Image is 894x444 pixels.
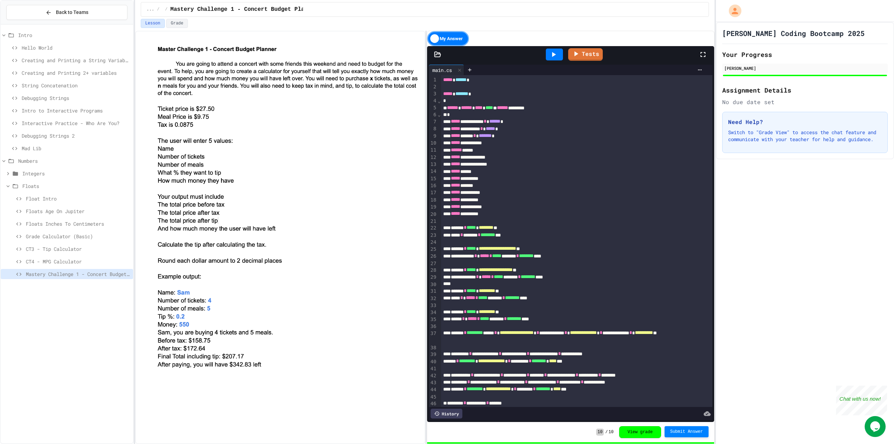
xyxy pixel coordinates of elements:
button: Submit Answer [665,426,709,437]
div: 3 [429,90,438,97]
div: 10 [429,140,438,147]
span: Numbers [18,157,130,165]
div: 38 [429,344,438,351]
button: View grade [619,426,661,438]
div: My Account [721,3,743,19]
span: CT4 - MPG Calculator [26,258,130,265]
span: Mastery Challenge 1 - Concert Budget Planner [170,5,318,14]
div: 13 [429,161,438,168]
span: Mastery Challenge 1 - Concert Budget Planner [26,270,130,278]
span: Creating and Printing a String Variable [22,57,130,64]
div: main.cs [429,65,464,75]
div: 5 [429,104,438,111]
span: Mad Lib [22,145,130,152]
div: 37 [429,330,438,344]
div: 7 [429,118,438,125]
div: 28 [429,267,438,274]
div: 39 [429,351,438,358]
div: 44 [429,386,438,393]
span: Submit Answer [670,429,703,435]
div: 22 [429,225,438,232]
span: Integers [22,170,130,177]
h2: Assignment Details [722,85,888,95]
div: 4 [429,97,438,104]
div: 31 [429,288,438,295]
span: Grade Calculator (Basic) [26,233,130,240]
span: Debugging Strings [22,94,130,102]
div: 14 [429,168,438,175]
div: 27 [429,260,438,267]
span: Hello World [22,44,130,51]
div: 2 [429,83,438,90]
h1: [PERSON_NAME] Coding Bootcamp 2025 [722,28,865,38]
div: 15 [429,175,438,182]
div: History [431,409,462,418]
div: 26 [429,253,438,260]
button: Lesson [141,19,165,28]
div: 8 [429,125,438,132]
span: Debugging Strings 2 [22,132,130,139]
h2: Your Progress [722,50,888,59]
span: Intro to Interactive Programs [22,107,130,114]
div: 42 [429,372,438,379]
span: Floats Inches To Centimeters [26,220,130,227]
div: 11 [429,147,438,154]
div: 46 [429,400,438,407]
span: 10 [596,429,604,436]
div: 45 [429,394,438,401]
span: Floats Age On Jupiter [26,208,130,215]
div: 40 [429,358,438,365]
div: 30 [429,281,438,288]
div: 35 [429,316,438,323]
div: 36 [429,323,438,330]
div: 19 [429,204,438,211]
span: 10 [609,429,614,435]
div: No due date set [722,98,888,106]
div: 16 [429,182,438,189]
span: Floats [22,182,130,190]
span: Fold line [437,112,441,117]
div: 34 [429,309,438,316]
h3: Need Help? [728,118,882,126]
div: 20 [429,211,438,218]
iframe: chat widget [836,386,887,415]
span: / [157,7,159,12]
span: Intro [18,31,130,39]
span: / [165,7,168,12]
span: String Concatenation [22,82,130,89]
div: 24 [429,239,438,246]
span: Interactive Practice - Who Are You? [22,119,130,127]
div: 41 [429,365,438,372]
iframe: chat widget [865,416,887,437]
div: 12 [429,154,438,161]
div: main.cs [429,66,455,74]
span: Creating and Printing 2+ variables [22,69,130,77]
span: Float Intro [26,195,130,202]
div: 6 [429,111,438,118]
p: Switch to "Grade View" to access the chat feature and communicate with your teacher for help and ... [728,129,882,143]
span: / [605,429,608,435]
div: 43 [429,379,438,386]
button: Back to Teams [6,5,127,20]
div: 29 [429,274,438,281]
div: 23 [429,232,438,239]
div: 25 [429,246,438,253]
div: 21 [429,218,438,225]
button: Grade [166,19,188,28]
div: 18 [429,197,438,204]
span: Fold line [437,98,441,104]
div: 32 [429,295,438,302]
span: CT3 - Tip Calculator [26,245,130,253]
div: 17 [429,189,438,196]
div: 9 [429,133,438,140]
div: 1 [429,77,438,83]
div: [PERSON_NAME] [724,65,886,71]
span: ... [147,7,154,12]
div: 33 [429,302,438,309]
span: Back to Teams [56,9,88,16]
a: Tests [568,48,603,61]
